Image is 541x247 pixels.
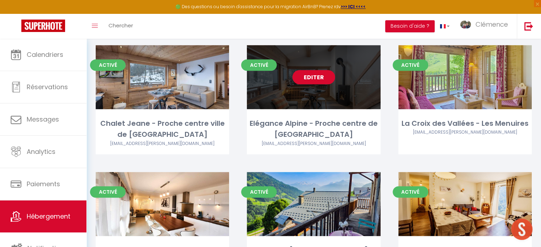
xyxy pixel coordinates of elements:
[385,20,435,32] button: Besoin d'aide ?
[27,115,59,124] span: Messages
[103,14,138,39] a: Chercher
[524,22,533,31] img: logout
[21,20,65,32] img: Super Booking
[27,212,70,221] span: Hébergement
[292,70,335,84] a: Editer
[241,59,277,71] span: Activé
[247,140,380,147] div: Airbnb
[247,118,380,140] div: Elégance Alpine - Proche centre de [GEOGRAPHIC_DATA]
[455,14,517,39] a: ... Clémence
[398,118,532,129] div: La Croix des Vallées - Les Menuires
[398,129,532,136] div: Airbnb
[90,59,126,71] span: Activé
[511,219,532,240] div: Ouvrir le chat
[27,82,68,91] span: Réservations
[393,186,428,198] span: Activé
[460,21,471,29] img: ...
[476,20,508,29] span: Clémence
[241,186,277,198] span: Activé
[96,118,229,140] div: Chalet Jeane - Proche centre ville de [GEOGRAPHIC_DATA]
[341,4,366,10] a: >>> ICI <<<<
[108,22,133,29] span: Chercher
[90,186,126,198] span: Activé
[27,179,60,188] span: Paiements
[27,147,55,156] span: Analytics
[96,140,229,147] div: Airbnb
[27,50,63,59] span: Calendriers
[393,59,428,71] span: Activé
